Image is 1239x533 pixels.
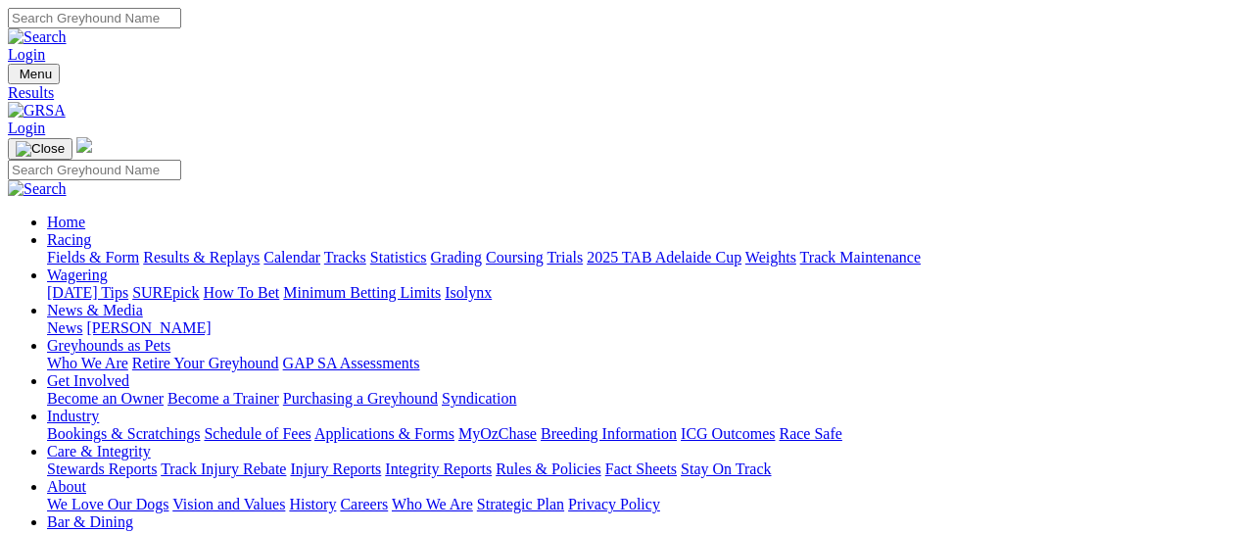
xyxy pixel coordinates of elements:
[8,160,181,180] input: Search
[8,28,67,46] img: Search
[47,231,91,248] a: Racing
[681,425,775,442] a: ICG Outcomes
[204,284,280,301] a: How To Bet
[779,425,841,442] a: Race Safe
[8,46,45,63] a: Login
[340,496,388,512] a: Careers
[47,319,82,336] a: News
[47,513,133,530] a: Bar & Dining
[385,460,492,477] a: Integrity Reports
[143,249,260,266] a: Results & Replays
[47,372,129,389] a: Get Involved
[458,425,537,442] a: MyOzChase
[8,138,72,160] button: Toggle navigation
[47,249,139,266] a: Fields & Form
[16,141,65,157] img: Close
[8,120,45,136] a: Login
[8,64,60,84] button: Toggle navigation
[324,249,366,266] a: Tracks
[47,284,128,301] a: [DATE] Tips
[289,496,336,512] a: History
[47,425,1231,443] div: Industry
[204,425,310,442] a: Schedule of Fees
[263,249,320,266] a: Calendar
[370,249,427,266] a: Statistics
[605,460,677,477] a: Fact Sheets
[47,266,108,283] a: Wagering
[314,425,454,442] a: Applications & Forms
[681,460,771,477] a: Stay On Track
[47,337,170,354] a: Greyhounds as Pets
[76,137,92,153] img: logo-grsa-white.png
[587,249,741,266] a: 2025 TAB Adelaide Cup
[47,302,143,318] a: News & Media
[47,460,157,477] a: Stewards Reports
[132,284,199,301] a: SUREpick
[283,284,441,301] a: Minimum Betting Limits
[392,496,473,512] a: Who We Are
[547,249,583,266] a: Trials
[47,443,151,460] a: Care & Integrity
[283,390,438,407] a: Purchasing a Greyhound
[47,460,1231,478] div: Care & Integrity
[496,460,601,477] a: Rules & Policies
[8,84,1231,102] a: Results
[47,496,1231,513] div: About
[431,249,482,266] a: Grading
[477,496,564,512] a: Strategic Plan
[47,355,1231,372] div: Greyhounds as Pets
[167,390,279,407] a: Become a Trainer
[47,249,1231,266] div: Racing
[161,460,286,477] a: Track Injury Rebate
[486,249,544,266] a: Coursing
[47,214,85,230] a: Home
[47,284,1231,302] div: Wagering
[47,408,99,424] a: Industry
[745,249,796,266] a: Weights
[86,319,211,336] a: [PERSON_NAME]
[568,496,660,512] a: Privacy Policy
[47,390,1231,408] div: Get Involved
[800,249,921,266] a: Track Maintenance
[283,355,420,371] a: GAP SA Assessments
[47,478,86,495] a: About
[47,496,168,512] a: We Love Our Dogs
[290,460,381,477] a: Injury Reports
[47,355,128,371] a: Who We Are
[541,425,677,442] a: Breeding Information
[8,180,67,198] img: Search
[442,390,516,407] a: Syndication
[8,102,66,120] img: GRSA
[20,67,52,81] span: Menu
[47,319,1231,337] div: News & Media
[445,284,492,301] a: Isolynx
[47,425,200,442] a: Bookings & Scratchings
[132,355,279,371] a: Retire Your Greyhound
[47,390,164,407] a: Become an Owner
[172,496,285,512] a: Vision and Values
[8,8,181,28] input: Search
